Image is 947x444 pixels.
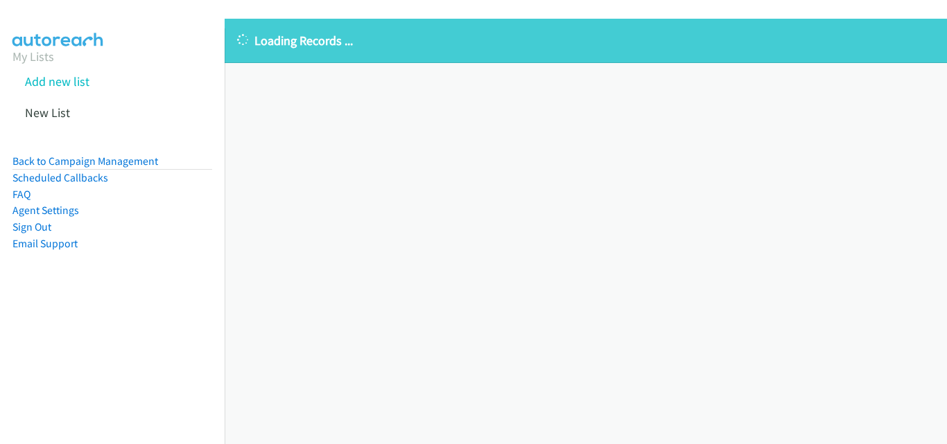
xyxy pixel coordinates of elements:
[25,105,70,121] a: New List
[237,31,935,50] p: Loading Records ...
[12,188,31,201] a: FAQ
[12,237,78,250] a: Email Support
[12,204,79,217] a: Agent Settings
[12,154,158,168] a: Back to Campaign Management
[25,73,89,89] a: Add new list
[12,48,54,64] a: My Lists
[12,220,51,233] a: Sign Out
[12,171,108,184] a: Scheduled Callbacks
